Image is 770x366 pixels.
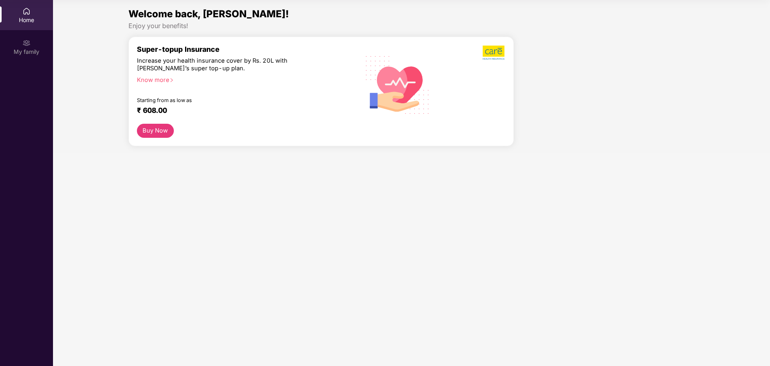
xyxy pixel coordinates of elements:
button: Buy Now [137,124,174,138]
img: svg+xml;base64,PHN2ZyB3aWR0aD0iMjAiIGhlaWdodD0iMjAiIHZpZXdCb3g9IjAgMCAyMCAyMCIgZmlsbD0ibm9uZSIgeG... [22,39,31,47]
div: Starting from as low as [137,97,318,103]
span: right [169,78,174,82]
div: Know more [137,76,347,82]
img: svg+xml;base64,PHN2ZyB4bWxucz0iaHR0cDovL3d3dy53My5vcmcvMjAwMC9zdmciIHhtbG5zOnhsaW5rPSJodHRwOi8vd3... [359,45,436,123]
div: Enjoy your benefits! [128,22,695,30]
div: Increase your health insurance cover by Rs. 20L with [PERSON_NAME]’s super top-up plan. [137,57,317,73]
img: svg+xml;base64,PHN2ZyBpZD0iSG9tZSIgeG1sbnM9Imh0dHA6Ly93d3cudzMub3JnLzIwMDAvc3ZnIiB3aWR0aD0iMjAiIG... [22,7,31,15]
span: Welcome back, [PERSON_NAME]! [128,8,289,20]
div: ₹ 608.00 [137,106,344,116]
div: Super-topup Insurance [137,45,352,53]
img: b5dec4f62d2307b9de63beb79f102df3.png [483,45,505,60]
